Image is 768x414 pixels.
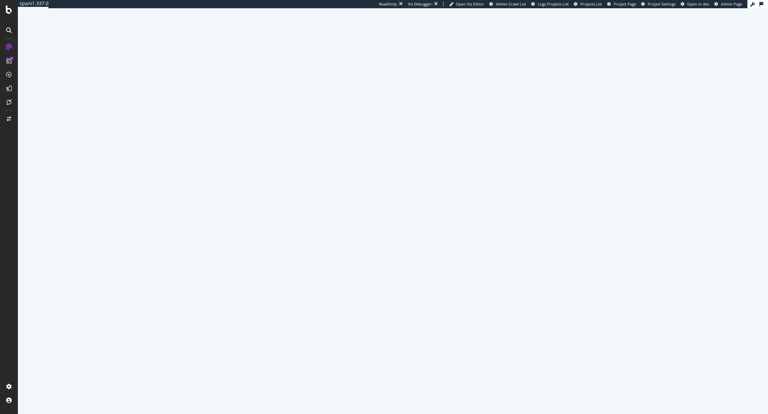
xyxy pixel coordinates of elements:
[607,1,636,7] a: Project Page
[379,1,398,7] div: ReadOnly:
[648,1,676,7] span: Project Settings
[681,1,709,7] a: Open in dev
[456,1,484,7] span: Open Viz Editor
[574,1,602,7] a: Projects List
[408,1,433,7] div: Viz Debugger:
[449,1,484,7] a: Open Viz Editor
[580,1,602,7] span: Projects List
[489,1,526,7] a: Admin Crawl List
[721,1,742,7] span: Admin Page
[641,1,676,7] a: Project Settings
[614,1,636,7] span: Project Page
[496,1,526,7] span: Admin Crawl List
[531,1,569,7] a: Logs Projects List
[538,1,569,7] span: Logs Projects List
[687,1,709,7] span: Open in dev
[714,1,742,7] a: Admin Page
